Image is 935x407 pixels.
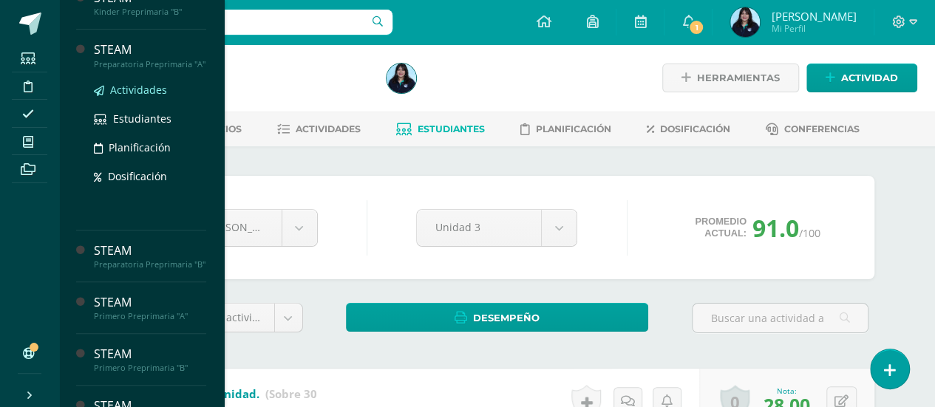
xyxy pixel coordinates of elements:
[94,7,206,17] div: Kinder Preprimaria "B"
[784,123,860,134] span: Conferencias
[94,259,206,270] div: Preparatoria Preprimaria "B"
[396,117,485,141] a: Estudiantes
[94,81,206,98] a: Actividades
[113,112,171,126] span: Estudiantes
[110,83,167,97] span: Actividades
[730,7,760,37] img: 717e1260f9baba787432b05432d0efc0.png
[387,64,416,93] img: 717e1260f9baba787432b05432d0efc0.png
[764,386,810,396] div: Nota:
[662,64,799,92] a: Herramientas
[435,210,523,244] span: Unidad 3
[771,9,856,24] span: [PERSON_NAME]
[94,294,206,321] a: STEAMPrimero Preprimaria "A"
[752,212,799,244] span: 91.0
[94,311,206,321] div: Primero Preprimaria "A"
[418,123,485,134] span: Estudiantes
[94,41,206,69] a: STEAMPreparatoria Preprimaria "A"
[94,242,206,259] div: STEAM
[771,22,856,35] span: Mi Perfil
[108,169,167,183] span: Dosificación
[647,117,730,141] a: Dosificación
[346,303,648,332] a: Desempeño
[94,242,206,270] a: STEAMPreparatoria Preprimaria "B"
[94,346,206,373] a: STEAMPrimero Preprimaria "B"
[94,139,206,156] a: Planificación
[536,123,611,134] span: Planificación
[157,210,317,246] a: [PERSON_NAME]
[473,304,540,332] span: Desempeño
[94,168,206,185] a: Dosificación
[799,226,820,240] span: /100
[688,19,704,35] span: 1
[841,64,898,92] span: Actividad
[806,64,917,92] a: Actividad
[693,304,868,332] input: Buscar una actividad aquí...
[139,383,330,406] a: Evaluación III unidad. (Sobre 30.0)
[660,123,730,134] span: Dosificación
[417,210,577,246] a: Unidad 3
[697,64,780,92] span: Herramientas
[766,117,860,141] a: Conferencias
[94,346,206,363] div: STEAM
[94,110,206,127] a: Estudiantes
[94,363,206,373] div: Primero Preprimaria "B"
[109,140,171,154] span: Planificación
[69,10,392,35] input: Busca un usuario...
[296,123,361,134] span: Actividades
[695,216,747,239] span: Promedio actual:
[94,294,206,311] div: STEAM
[203,220,286,234] span: [PERSON_NAME]
[115,61,369,81] h1: STEAM
[277,117,361,141] a: Actividades
[520,117,611,141] a: Planificación
[94,41,206,58] div: STEAM
[115,81,369,95] div: Segundo Primaria 'C'
[265,386,330,401] strong: (Sobre 30.0)
[94,59,206,69] div: Preparatoria Preprimaria "A"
